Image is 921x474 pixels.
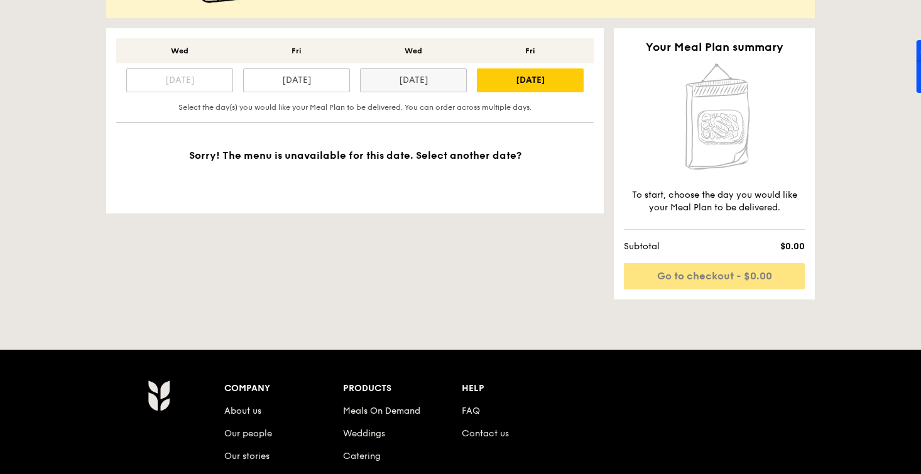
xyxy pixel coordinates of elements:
a: Meals On Demand [343,406,420,416]
a: About us [224,406,261,416]
a: FAQ [462,406,480,416]
img: Home delivery [677,61,751,174]
a: Catering [343,451,381,461]
div: To start, choose the day you would like your Meal Plan to be delivered. [624,189,805,214]
div: Fri [477,46,584,56]
img: Grain [148,380,170,411]
div: Wed [126,46,233,56]
div: Company [224,380,343,397]
div: Sorry! The menu is unavailable for this date. Select another date? [106,133,604,213]
h2: Your Meal Plan summary [624,38,805,56]
span: $0.00 [733,240,805,253]
a: Our people [224,428,272,439]
div: Help [462,380,580,397]
a: Contact us [462,428,509,439]
div: Products [343,380,462,397]
a: Weddings [343,428,385,439]
div: Select the day(s) you would like your Meal Plan to be delivered. You can order across multiple days. [121,102,589,112]
a: Go to checkout - $0.00 [624,263,805,289]
div: Fri [243,46,350,56]
a: Our stories [224,451,270,461]
span: Subtotal [624,240,733,253]
div: Wed [360,46,467,56]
